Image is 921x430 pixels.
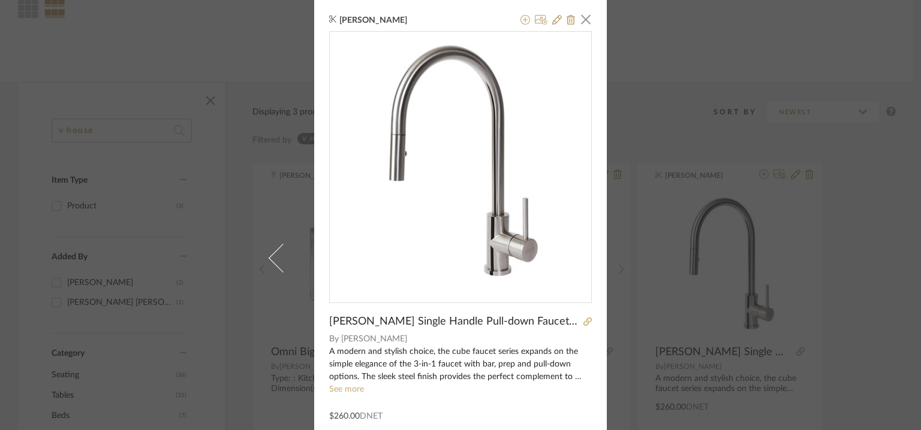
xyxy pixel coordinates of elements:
[329,315,580,328] span: [PERSON_NAME] Single Handle Pull-down Faucet with Sprayer Function
[330,32,591,293] img: 275a8c94-bc6b-466c-a828-936f2646dcb3_436x436.jpg
[329,385,364,393] a: See more
[329,412,360,420] span: $260.00
[329,346,592,383] div: A modern and stylish choice, the cube faucet series expands on the simple elegance of the 3-in-1 ...
[339,15,426,26] span: [PERSON_NAME]
[341,333,592,346] span: [PERSON_NAME]
[574,7,598,31] button: Close
[330,32,591,293] div: 0
[360,412,383,420] span: DNET
[329,333,339,346] span: By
